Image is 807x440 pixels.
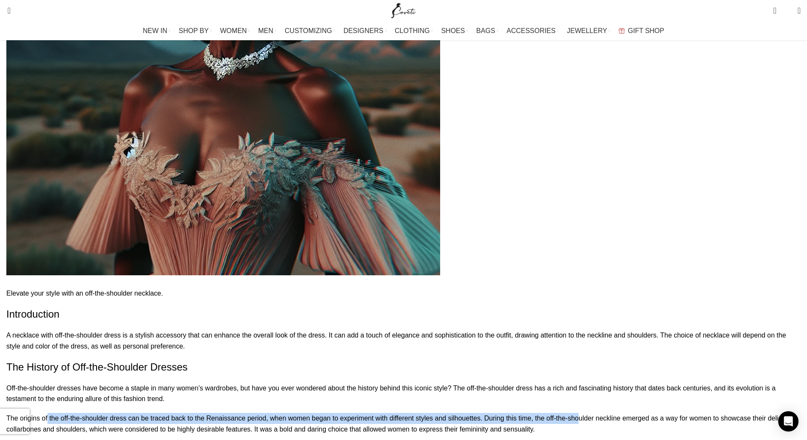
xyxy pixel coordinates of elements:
p: A necklace with off-the-shoulder dress is a stylish accessory that can enhance the overall look o... [6,330,801,351]
span: 0 [774,4,780,11]
span: GIFT SHOP [628,27,664,35]
a: CUSTOMIZING [285,22,335,39]
a: 0 [769,2,780,19]
a: Site logo [389,6,418,14]
a: MEN [258,22,276,39]
a: CLOTHING [395,22,433,39]
div: Main navigation [2,22,805,39]
a: SHOP BY [179,22,212,39]
span: CLOTHING [395,27,430,35]
img: GiftBag [618,28,625,33]
span: BAGS [476,27,495,35]
a: WOMEN [220,22,250,39]
h2: Introduction [6,307,801,321]
span: DESIGNERS [344,27,383,35]
div: Open Intercom Messenger [778,411,799,432]
a: DESIGNERS [344,22,386,39]
a: JEWELLERY [567,22,610,39]
a: SHOES [441,22,468,39]
a: NEW IN [143,22,170,39]
a: GIFT SHOP [618,22,664,39]
div: My Wishlist [783,2,791,19]
span: 0 [785,8,791,15]
p: Elevate your style with an off-the-shoulder necklace. [6,288,801,299]
h2: The History of Off-the-Shoulder Dresses [6,360,801,374]
span: MEN [258,27,274,35]
span: SHOES [441,27,465,35]
span: JEWELLERY [567,27,607,35]
span: NEW IN [143,27,167,35]
span: ACCESSORIES [507,27,556,35]
p: The origins of the off-the-shoulder dress can be traced back to the Renaissance period, when wome... [6,413,801,434]
a: BAGS [476,22,498,39]
span: SHOP BY [179,27,209,35]
a: ACCESSORIES [507,22,559,39]
span: WOMEN [220,27,247,35]
p: Off-the-shoulder dresses have become a staple in many women’s wardrobes, but have you ever wonder... [6,383,801,404]
a: Search [2,2,11,19]
span: CUSTOMIZING [285,27,332,35]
